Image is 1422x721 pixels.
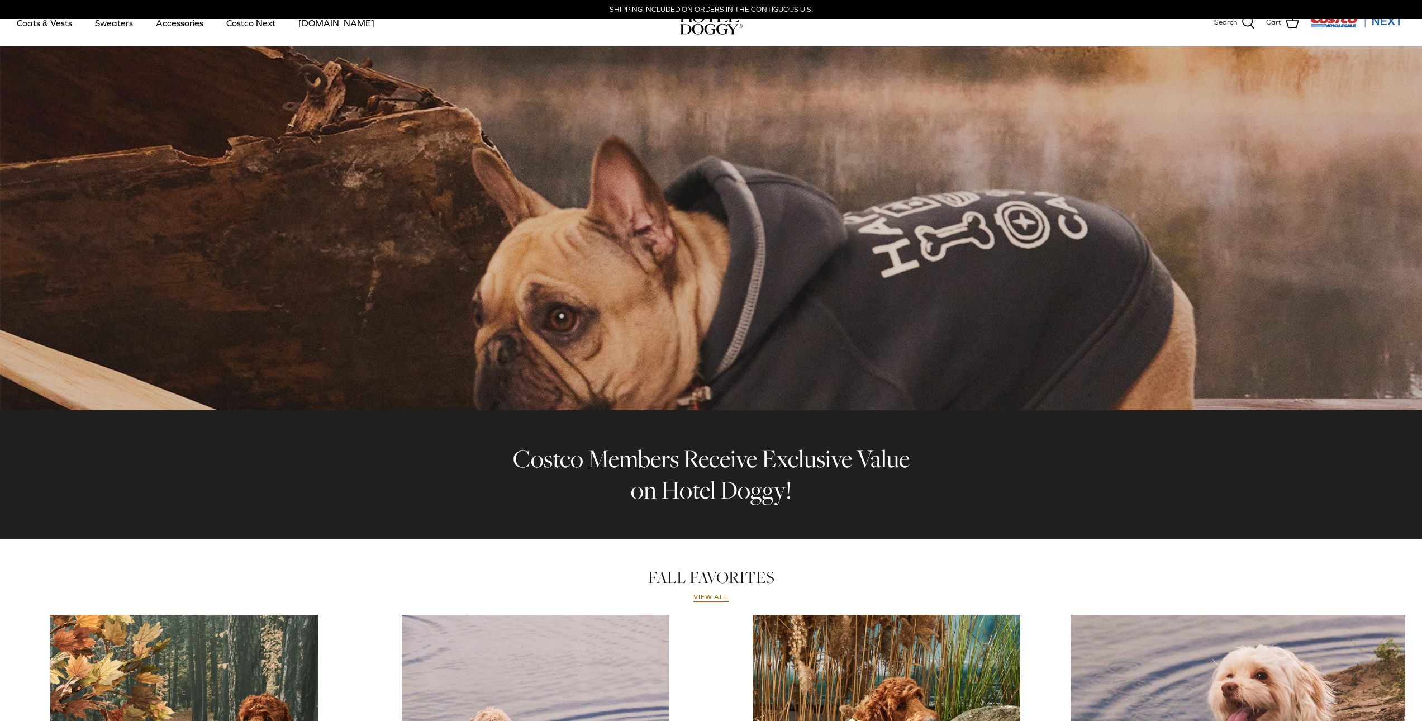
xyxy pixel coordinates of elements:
a: View all [693,593,729,602]
span: Cart [1266,17,1281,29]
a: Costco Next [216,4,286,42]
a: Visit Costco Next [1310,21,1405,30]
a: Sweaters [85,4,143,42]
a: Cart [1266,16,1299,30]
span: Search [1214,17,1237,29]
a: hoteldoggy.com hoteldoggycom [680,11,743,35]
a: Accessories [146,4,213,42]
a: Coats & Vests [7,4,82,42]
img: Costco Next [1310,14,1405,28]
a: Search [1214,16,1255,30]
h2: Costco Members Receive Exclusive Value on Hotel Doggy! [505,443,918,506]
a: FALL FAVORITES [648,566,774,589]
a: [DOMAIN_NAME] [288,4,384,42]
img: hoteldoggycom [680,11,743,35]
